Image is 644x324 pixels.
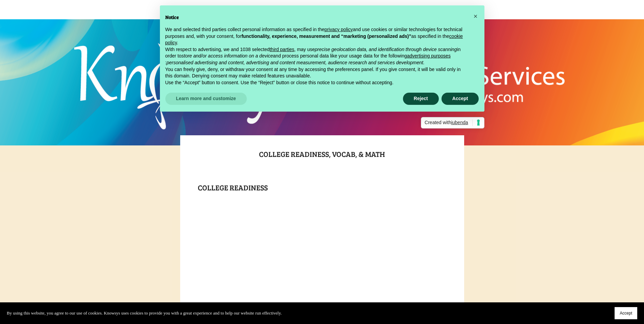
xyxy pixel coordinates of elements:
em: precise geolocation data, and identification through device scanning [315,47,457,52]
a: privacy policy [325,27,353,32]
button: Reject [403,93,439,105]
button: Accept [615,307,637,319]
h1: College Readiness [198,181,447,193]
em: store and/or access information on a device [182,53,273,59]
strong: functionality, experience, measurement and “marketing (personalized ads)” [241,33,411,39]
button: Close this notice [470,11,481,22]
p: We and selected third parties collect personal information as specified in the and use cookies or... [165,26,468,46]
h1: College readiness, Vocab, & Math [198,148,447,172]
button: Accept [442,93,479,105]
p: By using this website, you agree to our use of cookies. Knowsys uses cookies to provide you with ... [7,309,282,317]
span: Created with [425,119,472,126]
button: Learn more and customize [165,93,247,105]
h2: Notice [165,14,468,21]
a: Created withiubenda [421,117,484,129]
a: cookie policy [165,33,463,46]
em: personalised advertising and content, advertising and content measurement, audience research and ... [166,60,424,65]
p: With respect to advertising, we and 1038 selected , may use in order to and process personal data... [165,46,468,66]
button: third parties [269,46,294,53]
span: × [474,13,478,20]
span: Accept [620,311,632,316]
p: Use the “Accept” button to consent. Use the “Reject” button or close this notice to continue with... [165,79,468,86]
button: advertising purposes [407,53,451,60]
span: iubenda [451,120,468,125]
p: You can freely give, deny, or withdraw your consent at any time by accessing the preferences pane... [165,66,468,79]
